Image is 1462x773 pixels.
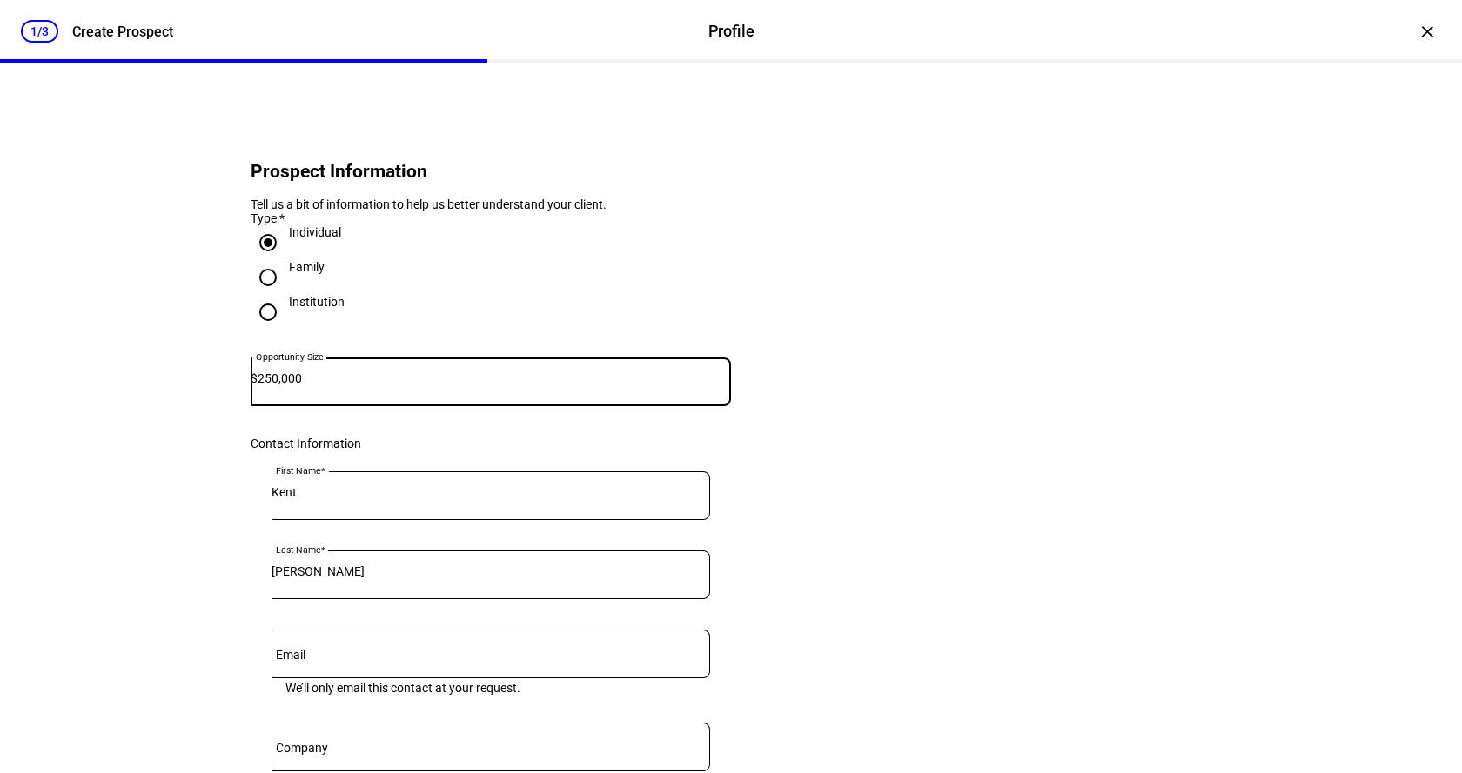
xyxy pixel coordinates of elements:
mat-hint: We’ll only email this contact at your request. [285,678,520,695]
mat-label: First Name [276,465,320,476]
div: Family [289,260,325,274]
span: $ [251,371,258,385]
mat-label: Opportunity Size [256,351,323,362]
div: Tell us a bit of information to help us better understand your client. [251,197,731,211]
mat-label: Email [276,648,305,662]
div: Individual [289,225,341,239]
div: Institution [289,295,345,309]
div: × [1413,17,1441,45]
div: Contact Information [251,436,731,450]
div: Type * [251,211,731,225]
div: Profile [708,20,754,43]
div: Create Prospect [72,23,173,40]
mat-label: Last Name [276,544,320,555]
h2: Prospect Information [251,161,731,182]
div: 1/3 [21,20,58,43]
mat-label: Company [276,741,328,755]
